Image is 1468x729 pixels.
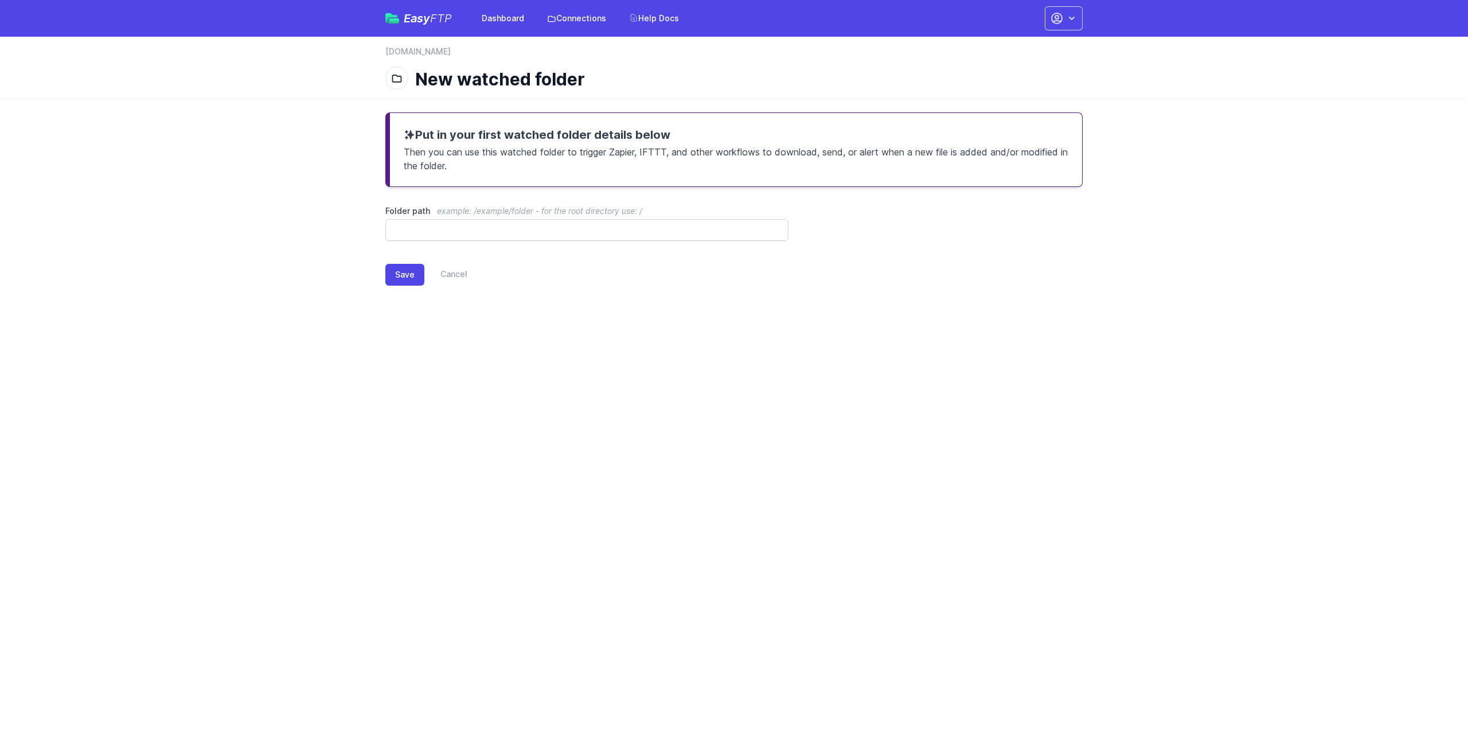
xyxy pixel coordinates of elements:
[404,143,1068,173] p: Then you can use this watched folder to trigger Zapier, IFTTT, and other workflows to download, s...
[385,46,1083,64] nav: Breadcrumb
[385,13,399,24] img: easyftp_logo.png
[385,205,788,217] label: Folder path
[385,13,452,24] a: EasyFTP
[404,127,1068,143] h3: Put in your first watched folder details below
[437,206,642,216] span: example: /example/folder - for the root directory use: /
[622,8,686,29] a: Help Docs
[385,46,451,57] a: [DOMAIN_NAME]
[424,264,467,286] a: Cancel
[415,69,1073,89] h1: New watched folder
[540,8,613,29] a: Connections
[475,8,531,29] a: Dashboard
[404,13,452,24] span: Easy
[385,264,424,286] button: Save
[430,11,452,25] span: FTP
